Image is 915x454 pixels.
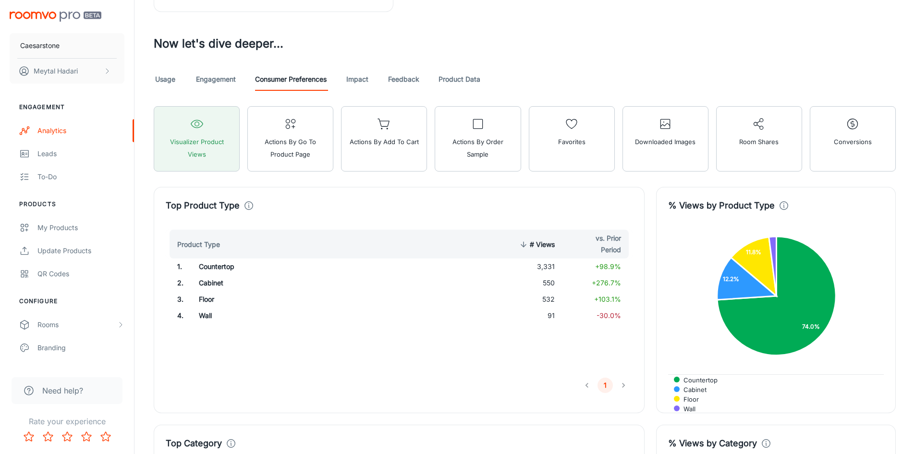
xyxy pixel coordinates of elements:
button: Rate 3 star [58,427,77,446]
td: Wall [191,307,400,324]
button: Rate 2 star [38,427,58,446]
p: Rate your experience [8,416,126,427]
a: Usage [154,68,177,91]
td: 4 . [166,307,191,324]
button: Favorites [529,106,615,172]
button: Actions by Order Sample [435,106,521,172]
h3: Now let's dive deeper... [154,35,896,52]
a: Impact [346,68,369,91]
td: Floor [191,291,400,307]
td: 3 . [166,291,191,307]
div: QR Codes [37,269,124,279]
div: Texts [37,366,124,376]
span: Favorites [558,135,586,148]
span: Actions by Add to Cart [350,135,419,148]
td: 3,331 [493,258,562,275]
button: Rate 1 star [19,427,38,446]
a: Consumer Preferences [255,68,327,91]
a: Feedback [388,68,419,91]
button: Caesarstone [10,33,124,58]
nav: pagination navigation [578,378,633,393]
span: Need help? [42,385,83,396]
div: Leads [37,148,124,159]
div: My Products [37,222,124,233]
p: Caesarstone [20,40,60,51]
td: Cabinet [191,275,400,291]
span: Room Shares [739,135,779,148]
td: 550 [493,275,562,291]
h4: Top Category [166,437,222,450]
span: -30.0% [597,311,621,319]
span: Cabinet [676,385,707,394]
button: page 1 [598,378,613,393]
button: Visualizer Product Views [154,106,240,172]
h4: Top Product Type [166,199,240,212]
td: 1 . [166,258,191,275]
span: Floor [676,395,699,404]
div: To-do [37,172,124,182]
span: vs. Prior Period [570,233,621,256]
td: 532 [493,291,562,307]
button: Rate 5 star [96,427,115,446]
span: # Views [517,239,555,250]
a: Product Data [439,68,480,91]
button: Conversions [810,106,896,172]
span: +98.9% [595,262,621,270]
span: Countertop [676,376,718,384]
div: Branding [37,343,124,353]
span: Conversions [834,135,872,148]
button: Rate 4 star [77,427,96,446]
span: +276.7% [592,279,621,287]
button: Actions by Add to Cart [341,106,427,172]
span: Actions by Go To Product Page [254,135,327,160]
h4: % Views by Product Type [668,199,775,212]
span: +103.1% [594,295,621,303]
span: Downloaded Images [635,135,695,148]
button: Downloaded Images [622,106,708,172]
a: Engagement [196,68,236,91]
h4: % Views by Category [668,437,757,450]
span: Actions by Order Sample [441,135,514,160]
span: Wall [676,405,695,413]
td: 91 [493,307,562,324]
img: Roomvo PRO Beta [10,12,101,22]
td: 2 . [166,275,191,291]
p: Meytal Hadari [34,66,78,76]
div: Update Products [37,245,124,256]
div: Rooms [37,319,117,330]
div: Analytics [37,125,124,136]
td: Countertop [191,258,400,275]
span: Product Type [177,239,232,250]
button: Actions by Go To Product Page [247,106,333,172]
button: Meytal Hadari [10,59,124,84]
button: Room Shares [716,106,802,172]
span: Visualizer Product Views [160,135,233,160]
